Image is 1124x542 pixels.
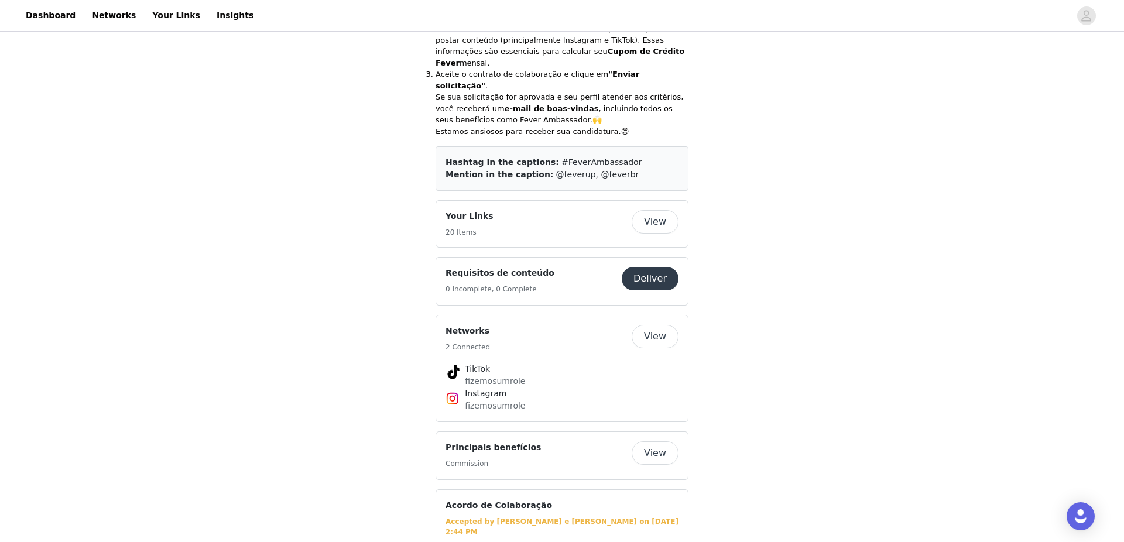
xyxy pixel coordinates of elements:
div: Accepted by [PERSON_NAME] e [PERSON_NAME] on [DATE] 2:44 PM [446,516,678,537]
span: Hashtag in the captions: [446,157,559,167]
strong: "Enviar solicitação" [436,70,639,90]
div: Principais benefícios [436,431,688,480]
span: Mention in the caption: [446,170,553,179]
div: Networks [436,315,688,422]
div: Open Intercom Messenger [1067,502,1095,530]
h5: 0 Incomplete, 0 Complete [446,284,554,294]
li: Aceite o contrato de colaboração e clique em . [436,68,688,91]
h4: Networks [446,325,490,337]
strong: e-mail de boas-vindas [505,104,599,113]
button: View [632,325,678,348]
div: avatar [1081,6,1092,25]
h5: Commission [446,458,541,469]
a: Networks [85,2,143,29]
button: Deliver [622,267,678,290]
h4: TikTok [465,363,659,375]
h4: Your Links [446,210,494,222]
p: fizemosumrole [465,375,659,387]
p: Estamos ansiosos para receber sua candidatura.😊 [436,126,688,138]
button: View [632,441,678,465]
h5: 20 Items [446,227,494,238]
img: Instagram Icon [446,392,460,406]
h4: Acordo de Colaboração [446,499,552,512]
h4: Requisitos de conteúdo [446,267,554,279]
div: Requisitos de conteúdo [436,257,688,306]
span: #FeverAmbassador [561,157,642,167]
span: @feverup, @feverbr [556,170,639,179]
h4: Principais benefícios [446,441,541,454]
li: Na aba , conecte as contas que usará para postar conteúdo (principalmente Instagram e TikTok). Es... [436,23,688,68]
h5: 2 Connected [446,342,490,352]
strong: Cupom de Crédito Fever [436,47,684,67]
p: fizemosumrole [465,400,659,412]
p: Se sua solicitação for aprovada e seu perfil atender aos critérios, você receberá um , incluindo ... [436,91,688,126]
a: Dashboard [19,2,83,29]
a: Your Links [145,2,207,29]
h4: Instagram [465,387,659,400]
button: View [632,210,678,234]
a: Insights [210,2,261,29]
